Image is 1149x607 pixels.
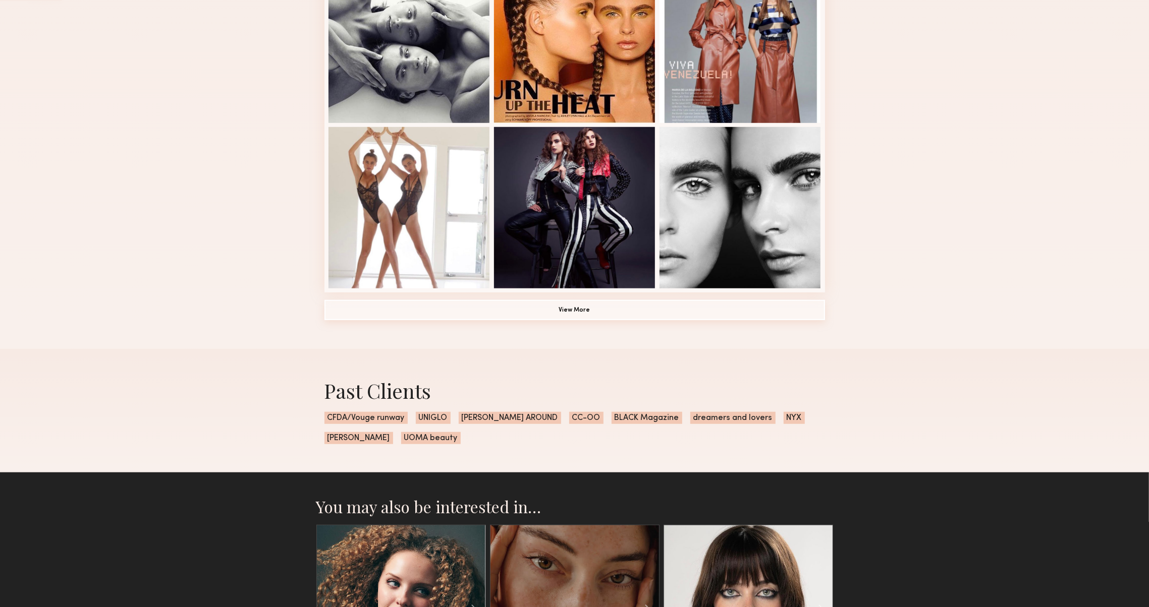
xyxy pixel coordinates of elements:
span: BLACK Magazine [612,412,682,424]
span: [PERSON_NAME] [324,432,393,444]
span: UNIGLO [416,412,451,424]
div: Past Clients [324,377,825,404]
span: CC-OO [569,412,604,424]
span: UOMA beauty [401,432,461,444]
button: View More [324,300,825,320]
span: dreamers and lovers [690,412,776,424]
span: NYX [784,412,805,424]
span: [PERSON_NAME] AROUND [459,412,561,424]
h2: You may also be interested in… [316,497,833,517]
span: CFDA/Vouge runway [324,412,408,424]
